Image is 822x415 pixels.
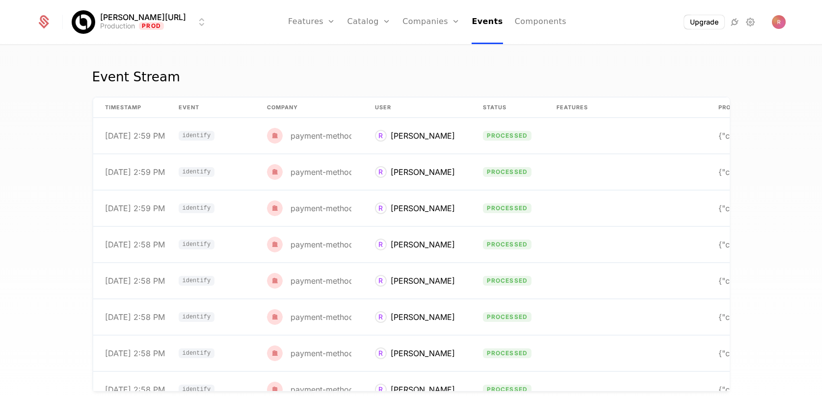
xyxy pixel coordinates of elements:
div: R [375,384,387,395]
img: red.png [267,237,283,252]
div: Production [100,21,135,31]
div: payment-method-1 [291,386,361,393]
div: payment-method-1 [291,241,361,248]
span: identify [179,385,215,394]
div: [PERSON_NAME] [391,202,455,214]
div: R [375,130,387,142]
div: {"company":{"keys":{"demo-id":"payment-method-1"}} [718,349,793,357]
div: R [375,347,387,359]
span: identify [183,205,211,211]
div: payment-method-1 [291,168,361,176]
div: ryan [375,311,455,323]
span: identify [179,240,215,249]
span: processed [483,203,532,213]
div: {"company":{"keys":{"demo-id":"payment-method-1"}} [718,277,793,285]
div: ryan [375,130,455,142]
a: Integrations [729,16,741,28]
div: ryan [375,275,455,287]
span: identify [179,312,215,322]
div: payment-method-1 [267,273,351,289]
div: [DATE] 2:58 PM [105,241,165,248]
img: red.png [267,345,283,361]
span: identify [183,350,211,356]
div: [PERSON_NAME] [391,384,455,395]
div: [DATE] 2:59 PM [105,204,165,212]
div: ryan [375,239,455,250]
img: red.png [267,164,283,180]
div: ryan [375,202,455,214]
span: processed [483,276,532,286]
div: payment-method-1 [267,164,351,180]
div: ryan [375,384,455,395]
img: Ryan [772,15,786,29]
span: processed [483,312,532,322]
th: timestamp [93,98,167,118]
th: Features [545,98,707,118]
div: [PERSON_NAME] [391,166,455,178]
span: identify [183,314,211,320]
div: {"company":{"keys":{"demo-id":"payment-method-1"}} [718,168,793,176]
div: payment-method-1 [291,349,361,357]
div: R [375,275,387,287]
span: identify [179,203,215,213]
div: payment-method-1 [267,200,351,216]
div: payment-method-1 [267,382,351,397]
span: identify [179,131,215,141]
img: Billy.ai [72,10,95,34]
th: Status [471,98,545,118]
th: Properties [707,98,805,118]
div: payment-method-1 [267,309,351,325]
span: identify [179,348,215,358]
span: processed [483,167,532,177]
div: payment-method-1 [267,345,351,361]
div: [PERSON_NAME] [391,275,455,287]
div: [PERSON_NAME] [391,347,455,359]
th: Company [255,98,363,118]
div: [DATE] 2:58 PM [105,386,165,393]
span: identify [183,278,211,284]
div: R [375,166,387,178]
div: [DATE] 2:58 PM [105,313,165,321]
span: identify [183,387,211,392]
span: identify [183,169,211,175]
div: [DATE] 2:58 PM [105,277,165,285]
div: [DATE] 2:59 PM [105,168,165,176]
div: {"company":{"keys":{"demo-id":"payment-method-1"}} [718,313,793,321]
span: processed [483,348,532,358]
div: {"company":{"keys":{"demo-id":"payment-method-1"}} [718,204,793,212]
button: Open user button [772,15,786,29]
th: Event [167,98,255,118]
img: red.png [267,309,283,325]
th: User [363,98,471,118]
span: Prod [139,22,164,30]
div: ryan [375,166,455,178]
div: [PERSON_NAME] [391,311,455,323]
div: {"company":{"keys":{"demo-id":"payment-method-1"}} [718,241,793,248]
div: Event Stream [92,69,180,85]
span: identify [179,167,215,177]
span: identify [179,276,215,286]
div: payment-method-1 [291,277,361,285]
img: red.png [267,200,283,216]
span: identify [183,242,211,247]
div: ryan [375,347,455,359]
div: payment-method-1 [267,128,351,144]
a: Settings [744,16,756,28]
div: payment-method-1 [291,204,361,212]
div: [DATE] 2:59 PM [105,132,165,140]
div: R [375,202,387,214]
div: payment-method-1 [267,237,351,252]
div: [DATE] 2:58 PM [105,349,165,357]
img: red.png [267,128,283,144]
span: [PERSON_NAME][URL] [100,13,186,21]
div: [PERSON_NAME] [391,130,455,142]
span: processed [483,131,532,141]
div: {"company":{"keys":{"demo-id":"payment-method-1"}} [718,132,793,140]
div: payment-method-1 [291,313,361,321]
button: Upgrade [684,15,724,29]
div: R [375,239,387,250]
div: R [375,311,387,323]
div: payment-method-1 [291,132,361,140]
span: identify [183,133,211,139]
span: processed [483,385,532,394]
